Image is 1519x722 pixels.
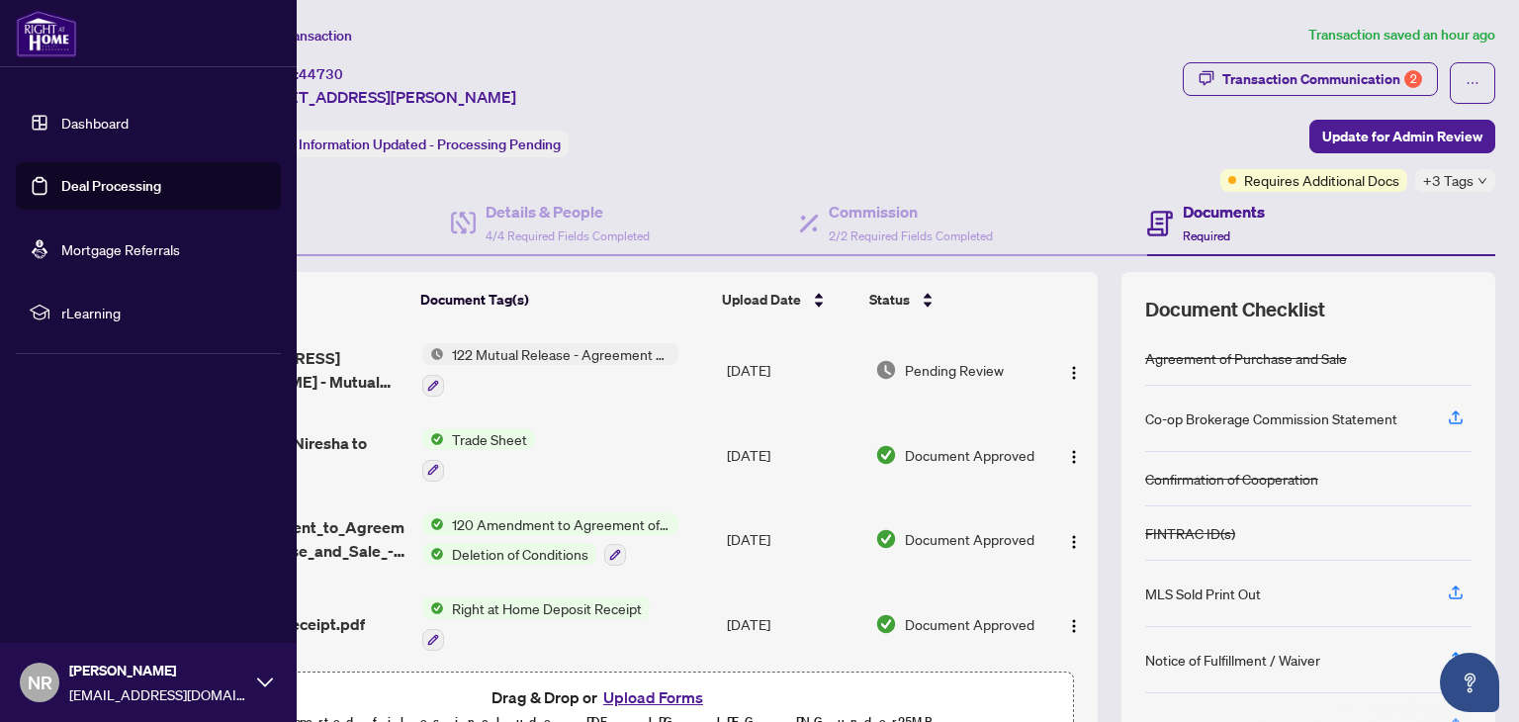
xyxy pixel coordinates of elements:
[829,228,993,243] span: 2/2 Required Fields Completed
[1308,24,1495,46] article: Transaction saved an hour ago
[189,346,405,394] span: [STREET_ADDRESS][PERSON_NAME] - Mutual Release.pdf
[412,272,714,327] th: Document Tag(s)
[61,302,267,323] span: rLearning
[422,513,444,535] img: Status Icon
[28,669,52,696] span: NR
[245,85,516,109] span: [STREET_ADDRESS][PERSON_NAME]
[1145,583,1261,604] div: MLS Sold Print Out
[1066,534,1082,550] img: Logo
[444,428,535,450] span: Trade Sheet
[1066,449,1082,465] img: Logo
[905,444,1034,466] span: Document Approved
[422,597,650,651] button: Status IconRight at Home Deposit Receipt
[1322,121,1482,152] span: Update for Admin Review
[1477,176,1487,186] span: down
[1066,365,1082,381] img: Logo
[444,513,678,535] span: 120 Amendment to Agreement of Purchase and Sale
[299,135,561,153] span: Information Updated - Processing Pending
[299,65,343,83] span: 44730
[1145,649,1320,671] div: Notice of Fulfillment / Waiver
[905,528,1034,550] span: Document Approved
[905,613,1034,635] span: Document Approved
[1244,169,1399,191] span: Requires Additional Docs
[719,497,867,583] td: [DATE]
[1145,347,1347,369] div: Agreement of Purchase and Sale
[869,289,910,311] span: Status
[444,597,650,619] span: Right at Home Deposit Receipt
[1404,70,1422,88] div: 2
[422,597,444,619] img: Status Icon
[486,200,650,224] h4: Details & People
[722,289,801,311] span: Upload Date
[61,177,161,195] a: Deal Processing
[875,359,897,381] img: Document Status
[245,131,569,157] div: Status:
[1145,296,1325,323] span: Document Checklist
[719,412,867,497] td: [DATE]
[875,613,897,635] img: Document Status
[597,684,709,710] button: Upload Forms
[422,343,678,397] button: Status Icon122 Mutual Release - Agreement of Purchase and Sale
[422,428,444,450] img: Status Icon
[875,528,897,550] img: Document Status
[486,228,650,243] span: 4/4 Required Fields Completed
[444,343,678,365] span: 122 Mutual Release - Agreement of Purchase and Sale
[189,515,405,563] span: 120_Amendment_to_Agreement_of_Purchase_and_Sale_-_A_-_PropTx-[PERSON_NAME] 1.pdf
[719,327,867,412] td: [DATE]
[1058,608,1090,640] button: Logo
[1145,407,1397,429] div: Co-op Brokerage Commission Statement
[422,543,444,565] img: Status Icon
[1222,63,1422,95] div: Transaction Communication
[1183,62,1438,96] button: Transaction Communication2
[69,660,247,681] span: [PERSON_NAME]
[491,684,709,710] span: Drag & Drop or
[61,240,180,258] a: Mortgage Referrals
[189,431,405,479] span: 2510838 - TS Niresha to review 1.pdf
[829,200,993,224] h4: Commission
[69,683,247,705] span: [EMAIL_ADDRESS][DOMAIN_NAME]
[16,10,77,57] img: logo
[1466,76,1479,90] span: ellipsis
[1423,169,1474,192] span: +3 Tags
[1058,523,1090,555] button: Logo
[1440,653,1499,712] button: Open asap
[1058,439,1090,471] button: Logo
[444,543,596,565] span: Deletion of Conditions
[422,343,444,365] img: Status Icon
[1183,228,1230,243] span: Required
[719,582,867,667] td: [DATE]
[714,272,861,327] th: Upload Date
[1066,618,1082,634] img: Logo
[246,27,352,45] span: View Transaction
[1145,468,1318,490] div: Confirmation of Cooperation
[61,114,129,132] a: Dashboard
[905,359,1004,381] span: Pending Review
[861,272,1040,327] th: Status
[1183,200,1265,224] h4: Documents
[422,428,535,482] button: Status IconTrade Sheet
[875,444,897,466] img: Document Status
[1309,120,1495,153] button: Update for Admin Review
[1145,522,1235,544] div: FINTRAC ID(s)
[422,513,678,567] button: Status Icon120 Amendment to Agreement of Purchase and SaleStatus IconDeletion of Conditions
[1058,354,1090,386] button: Logo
